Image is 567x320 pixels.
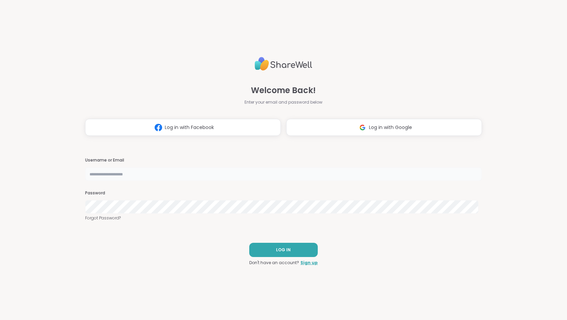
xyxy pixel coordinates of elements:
[85,157,482,163] h3: Username or Email
[300,260,318,266] a: Sign up
[85,190,482,196] h3: Password
[85,215,482,221] a: Forgot Password?
[369,124,412,131] span: Log in with Google
[249,260,299,266] span: Don't have an account?
[286,119,482,136] button: Log in with Google
[245,99,322,105] span: Enter your email and password below
[255,54,312,73] img: ShareWell Logo
[85,119,281,136] button: Log in with Facebook
[249,243,318,257] button: LOG IN
[152,121,165,134] img: ShareWell Logomark
[251,84,316,97] span: Welcome Back!
[356,121,369,134] img: ShareWell Logomark
[276,247,291,253] span: LOG IN
[165,124,214,131] span: Log in with Facebook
